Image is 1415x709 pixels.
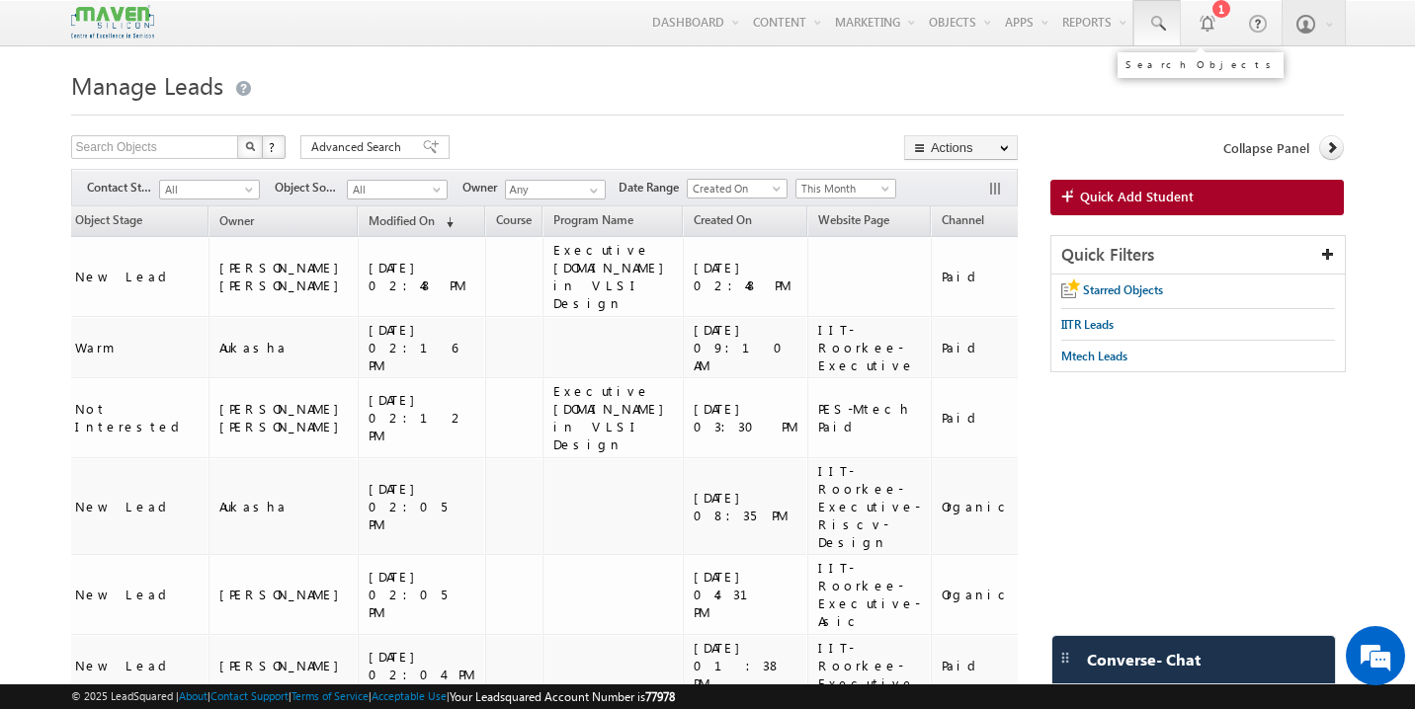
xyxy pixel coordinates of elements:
[450,689,675,704] span: Your Leadsquared Account Number is
[75,586,200,603] div: New Lead
[942,586,1014,603] div: Organic
[942,498,1014,515] div: Organic
[219,657,349,674] div: [PERSON_NAME]
[645,689,675,704] span: 77978
[1061,317,1114,332] span: IITR Leads
[75,400,200,435] div: Not Interested
[179,689,208,702] a: About
[311,138,407,156] span: Advanced Search
[904,135,1018,160] button: Actions
[553,212,633,227] span: Program Name
[210,689,289,702] a: Contact Support
[71,5,154,39] img: Custom Logo
[160,181,254,198] span: All
[684,209,762,235] a: Created On
[505,180,606,199] input: Type to Search
[75,212,142,227] span: Object Stage
[694,489,799,524] div: [DATE] 08:35 PM
[219,586,349,603] div: [PERSON_NAME]
[269,556,359,583] em: Start Chat
[71,69,223,101] span: Manage Leads
[687,179,788,198] a: Created On
[619,179,687,197] span: Date Range
[942,339,1014,356] div: Paid
[75,268,200,285] div: New Lead
[369,568,476,621] div: [DATE] 02:05 PM
[324,10,372,57] div: Minimize live chat window
[818,400,922,435] div: PES-Mtech Paid
[1050,180,1344,215] a: Quick Add Student
[291,689,369,702] a: Terms of Service
[462,179,505,197] span: Owner
[275,179,347,197] span: Object Source
[219,259,349,294] div: [PERSON_NAME] [PERSON_NAME]
[818,639,922,692] div: IIT-Roorkee-Executive
[543,209,643,235] a: Program Name
[694,400,799,435] div: [DATE] 03:30 PM
[372,689,447,702] a: Acceptable Use
[694,259,799,294] div: [DATE] 02:48 PM
[369,213,435,228] span: Modified On
[34,104,83,129] img: d_60004797649_company_0_60004797649
[75,498,200,515] div: New Lead
[348,181,442,198] span: All
[269,138,278,155] span: ?
[359,209,463,235] a: Modified On (sorted descending)
[942,409,1014,427] div: Paid
[553,241,674,312] div: Executive [DOMAIN_NAME] in VLSI Design
[369,259,476,294] div: [DATE] 02:48 PM
[694,321,799,374] div: [DATE] 09:10 AM
[1125,58,1276,70] div: Search Objects
[103,104,332,129] div: Chat with us now
[1080,188,1194,205] span: Quick Add Student
[1051,236,1345,275] div: Quick Filters
[369,480,476,533] div: [DATE] 02:05 PM
[808,209,899,235] a: Website Page
[818,462,922,551] div: IIT-Roorkee-Executive-Riscv-Design
[579,181,604,200] a: Show All Items
[818,321,922,374] div: IIT-Roorkee-Executive
[694,212,752,227] span: Created On
[219,498,349,515] div: Aukasha
[369,321,476,374] div: [DATE] 02:16 PM
[694,639,799,692] div: [DATE] 01:38 PM
[26,183,361,540] textarea: Type your message and hit 'Enter'
[1083,282,1163,297] span: Starred Objects
[65,209,152,235] a: Object Stage
[688,180,782,197] span: Created On
[219,339,349,356] div: Aukasha
[818,212,889,227] span: Website Page
[438,214,454,230] span: (sorted descending)
[219,213,254,228] span: Owner
[818,559,922,630] div: IIT-Roorkee-Executive-Asic
[796,180,890,197] span: This Month
[486,209,541,235] a: Course
[369,648,476,683] div: [DATE] 02:04 PM
[1057,650,1073,666] img: carter-drag
[71,687,675,706] span: © 2025 LeadSquared | | | | |
[694,568,799,621] div: [DATE] 04:31 PM
[219,400,349,435] div: [PERSON_NAME] [PERSON_NAME]
[262,135,286,159] button: ?
[347,180,448,199] a: All
[87,179,159,197] span: Contact Stage
[159,180,260,199] a: All
[369,391,476,444] div: [DATE] 02:12 PM
[1087,651,1201,669] span: Converse - Chat
[553,382,674,453] div: Executive [DOMAIN_NAME] in VLSI Design
[75,339,200,356] div: Warm
[942,657,1014,674] div: Paid
[75,657,200,674] div: New Lead
[1061,349,1127,363] span: Mtech Leads
[1223,139,1309,157] span: Collapse Panel
[932,209,994,235] a: Channel
[496,212,532,227] span: Course
[795,179,896,198] a: This Month
[942,268,1014,285] div: Paid
[942,212,984,227] span: Channel
[245,141,255,151] img: Search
